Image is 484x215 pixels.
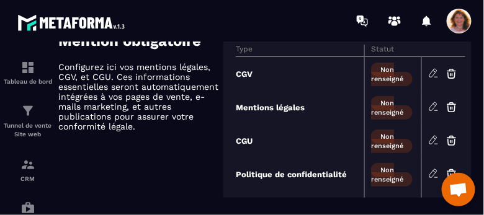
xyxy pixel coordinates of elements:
[371,163,413,186] span: Non renseigné
[371,96,413,120] span: Non renseigné
[442,173,475,206] div: Ouvrir le chat
[371,129,413,153] span: Non renseigné
[3,175,53,182] p: CRM
[58,62,223,131] p: Configurez ici vos mentions légales, CGV, et CGU. Ces informations essentielles seront automatiqu...
[3,94,53,148] a: formationformationTunnel de vente Site web
[3,78,53,85] p: Tableau de bord
[236,90,364,124] td: Mentions légales
[3,51,53,94] a: formationformationTableau de bord
[236,57,364,91] td: CGV
[20,157,35,172] img: formation
[236,45,364,57] th: Type
[3,148,53,191] a: formationformationCRM
[17,11,129,34] img: logo
[371,63,413,86] span: Non renseigné
[3,121,53,139] p: Tunnel de vente Site web
[20,103,35,118] img: formation
[20,60,35,75] img: formation
[365,45,422,57] th: Statut
[236,124,364,157] td: CGU
[236,157,364,191] td: Politique de confidentialité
